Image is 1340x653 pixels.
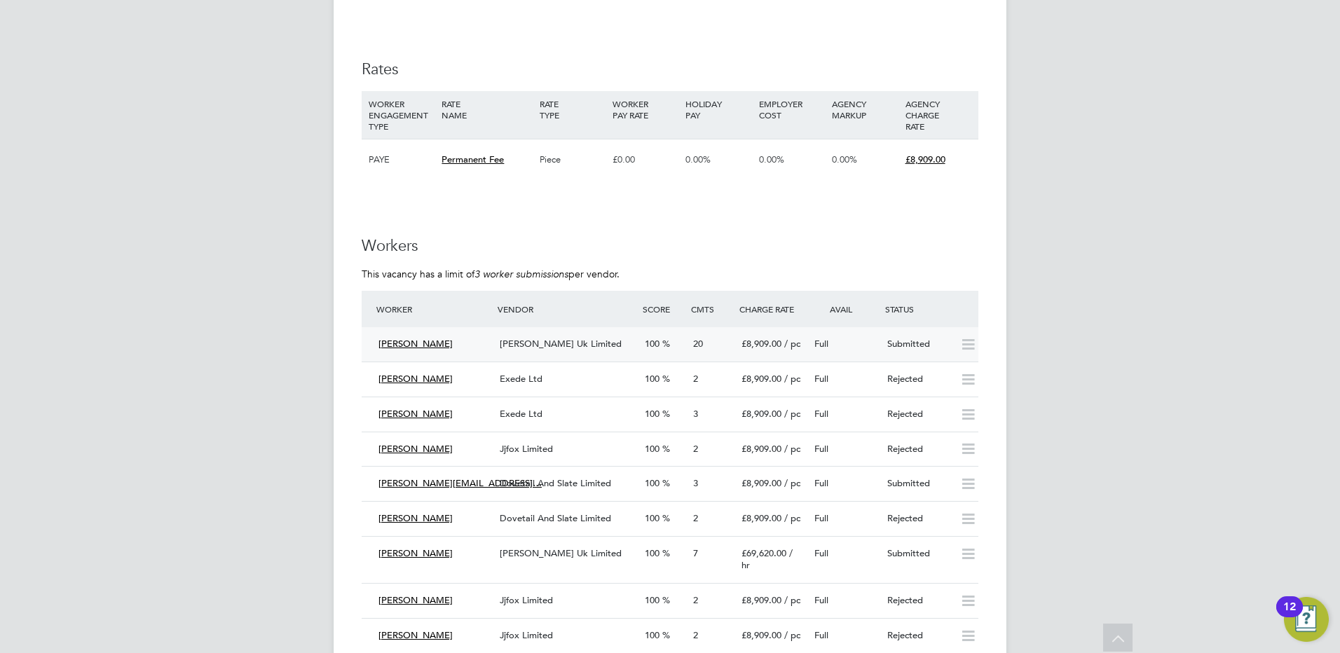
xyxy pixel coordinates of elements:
span: Full [814,373,828,385]
div: WORKER ENGAGEMENT TYPE [365,91,438,139]
span: [PERSON_NAME] [378,338,453,350]
span: Full [814,338,828,350]
div: RATE NAME [438,91,535,128]
div: Submitted [882,472,955,495]
div: Rejected [882,624,955,647]
span: [PERSON_NAME] [378,594,453,606]
span: [PERSON_NAME] [378,629,453,641]
div: 12 [1283,607,1296,625]
span: 7 [693,547,698,559]
span: 0.00% [759,153,784,165]
span: / pc [784,443,800,455]
div: PAYE [365,139,438,180]
span: [PERSON_NAME] [378,512,453,524]
span: Full [814,594,828,606]
span: 100 [645,629,659,641]
div: AGENCY MARKUP [828,91,901,128]
span: £8,909.00 [741,629,781,641]
span: £8,909.00 [741,477,781,489]
span: / pc [784,512,800,524]
div: Rejected [882,507,955,530]
span: [PERSON_NAME] Uk Limited [500,547,622,559]
span: Exede Ltd [500,373,542,385]
span: £69,620.00 [741,547,786,559]
span: £8,909.00 [741,338,781,350]
div: Vendor [494,296,639,322]
div: Cmts [688,296,736,322]
span: 0.00% [832,153,857,165]
span: £8,909.00 [741,408,781,420]
div: RATE TYPE [536,91,609,128]
div: Submitted [882,542,955,565]
span: / pc [784,477,800,489]
div: WORKER PAY RATE [609,91,682,128]
span: Full [814,512,828,524]
h3: Rates [362,60,978,80]
span: 2 [693,594,698,606]
div: Rejected [882,438,955,461]
div: Piece [536,139,609,180]
span: / pc [784,373,800,385]
span: Full [814,443,828,455]
span: / pc [784,594,800,606]
span: 20 [693,338,703,350]
span: [PERSON_NAME] Uk Limited [500,338,622,350]
span: 100 [645,547,659,559]
span: [PERSON_NAME] [378,443,453,455]
span: Permanent Fee [442,153,504,165]
em: 3 worker submissions [474,268,568,280]
div: Charge Rate [736,296,809,322]
span: Full [814,477,828,489]
span: Exede Ltd [500,408,542,420]
span: Full [814,547,828,559]
span: 2 [693,373,698,385]
div: HOLIDAY PAY [682,91,755,128]
div: Worker [373,296,494,322]
span: 100 [645,594,659,606]
span: [PERSON_NAME][EMAIL_ADDRESS]… [378,477,542,489]
span: £8,909.00 [741,443,781,455]
span: [PERSON_NAME] [378,408,453,420]
span: 2 [693,512,698,524]
span: 0.00% [685,153,711,165]
h3: Workers [362,236,978,256]
span: / hr [741,547,793,571]
span: £8,909.00 [905,153,945,165]
span: Full [814,629,828,641]
div: Rejected [882,403,955,426]
span: / pc [784,408,800,420]
span: 100 [645,373,659,385]
span: 2 [693,443,698,455]
div: £0.00 [609,139,682,180]
div: EMPLOYER COST [756,91,828,128]
span: £8,909.00 [741,594,781,606]
span: 2 [693,629,698,641]
span: 100 [645,338,659,350]
div: Score [639,296,688,322]
span: Jjfox Limited [500,629,553,641]
button: Open Resource Center, 12 new notifications [1284,597,1329,642]
div: Avail [809,296,882,322]
span: Jjfox Limited [500,594,553,606]
div: AGENCY CHARGE RATE [902,91,975,139]
span: 100 [645,408,659,420]
span: 100 [645,512,659,524]
span: / pc [784,338,800,350]
span: Dovetail And Slate Limited [500,477,611,489]
span: [PERSON_NAME] [378,373,453,385]
p: This vacancy has a limit of per vendor. [362,268,978,280]
span: Full [814,408,828,420]
span: [PERSON_NAME] [378,547,453,559]
span: Dovetail And Slate Limited [500,512,611,524]
div: Submitted [882,333,955,356]
span: Jjfox Limited [500,443,553,455]
span: / pc [784,629,800,641]
span: 3 [693,408,698,420]
span: 100 [645,477,659,489]
span: £8,909.00 [741,373,781,385]
span: 3 [693,477,698,489]
div: Rejected [882,589,955,612]
div: Status [882,296,978,322]
div: Rejected [882,368,955,391]
span: £8,909.00 [741,512,781,524]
